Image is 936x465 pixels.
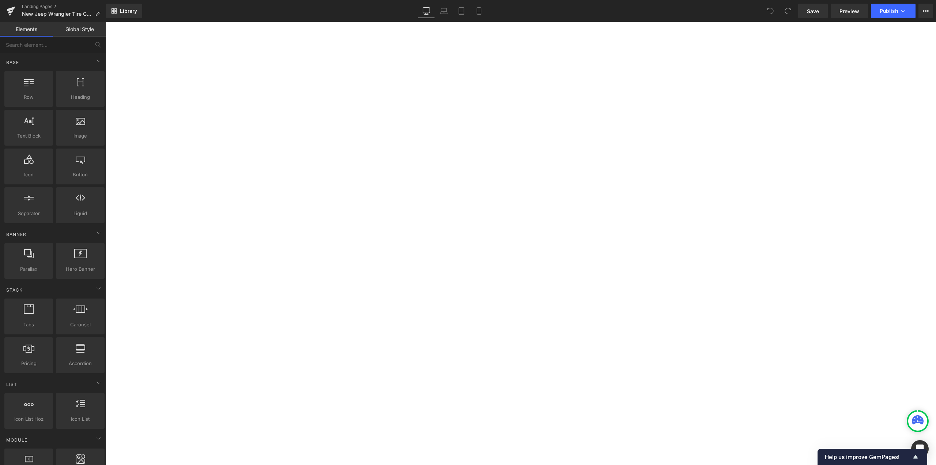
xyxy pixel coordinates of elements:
[825,453,920,461] button: Show survey - Help us improve GemPages!
[22,11,92,17] span: New Jeep Wrangler Tire Covers Page
[871,4,916,18] button: Publish
[58,132,102,140] span: Image
[58,93,102,101] span: Heading
[825,454,911,461] span: Help us improve GemPages!
[58,321,102,329] span: Carousel
[58,360,102,367] span: Accordion
[5,286,23,293] span: Stack
[911,440,929,458] div: Open Intercom Messenger
[781,4,795,18] button: Redo
[7,93,51,101] span: Row
[7,132,51,140] span: Text Block
[7,210,51,217] span: Separator
[807,7,819,15] span: Save
[435,4,453,18] a: Laptop
[7,321,51,329] span: Tabs
[7,265,51,273] span: Parallax
[831,4,868,18] a: Preview
[7,171,51,179] span: Icon
[5,231,27,238] span: Banner
[5,381,18,388] span: List
[7,415,51,423] span: Icon List Hoz
[5,436,28,443] span: Module
[120,8,137,14] span: Library
[453,4,470,18] a: Tablet
[418,4,435,18] a: Desktop
[5,59,20,66] span: Base
[470,4,488,18] a: Mobile
[58,265,102,273] span: Hero Banner
[22,4,106,10] a: Landing Pages
[7,360,51,367] span: Pricing
[58,210,102,217] span: Liquid
[763,4,778,18] button: Undo
[53,22,106,37] a: Global Style
[106,4,142,18] a: New Library
[880,8,898,14] span: Publish
[58,171,102,179] span: Button
[918,4,933,18] button: More
[58,415,102,423] span: Icon List
[839,7,859,15] span: Preview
